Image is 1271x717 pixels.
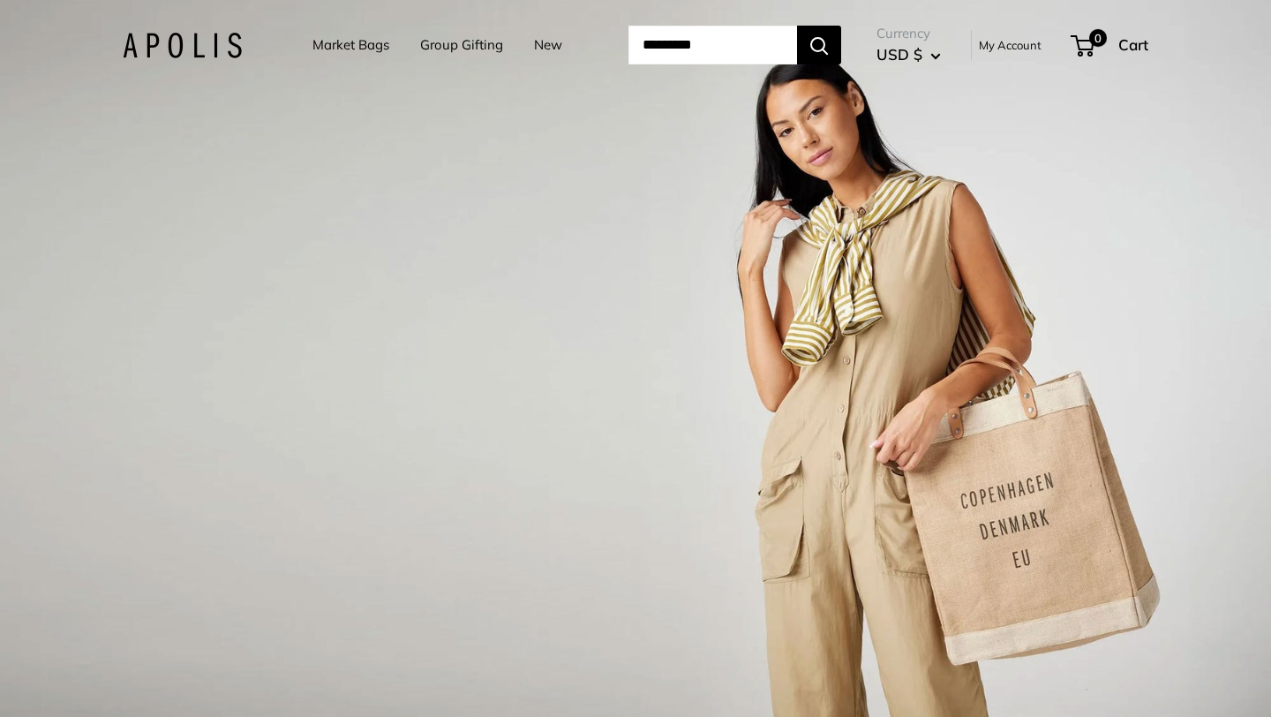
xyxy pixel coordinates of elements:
span: Currency [876,21,941,46]
button: Search [797,26,841,64]
input: Search... [628,26,797,64]
a: Market Bags [312,33,389,57]
a: 0 Cart [1072,31,1148,59]
a: Group Gifting [420,33,503,57]
button: USD $ [876,41,941,69]
a: New [534,33,562,57]
a: My Account [979,34,1042,56]
img: Apolis [123,33,242,58]
span: USD $ [876,45,922,64]
span: 0 [1089,29,1107,47]
span: Cart [1118,35,1148,54]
